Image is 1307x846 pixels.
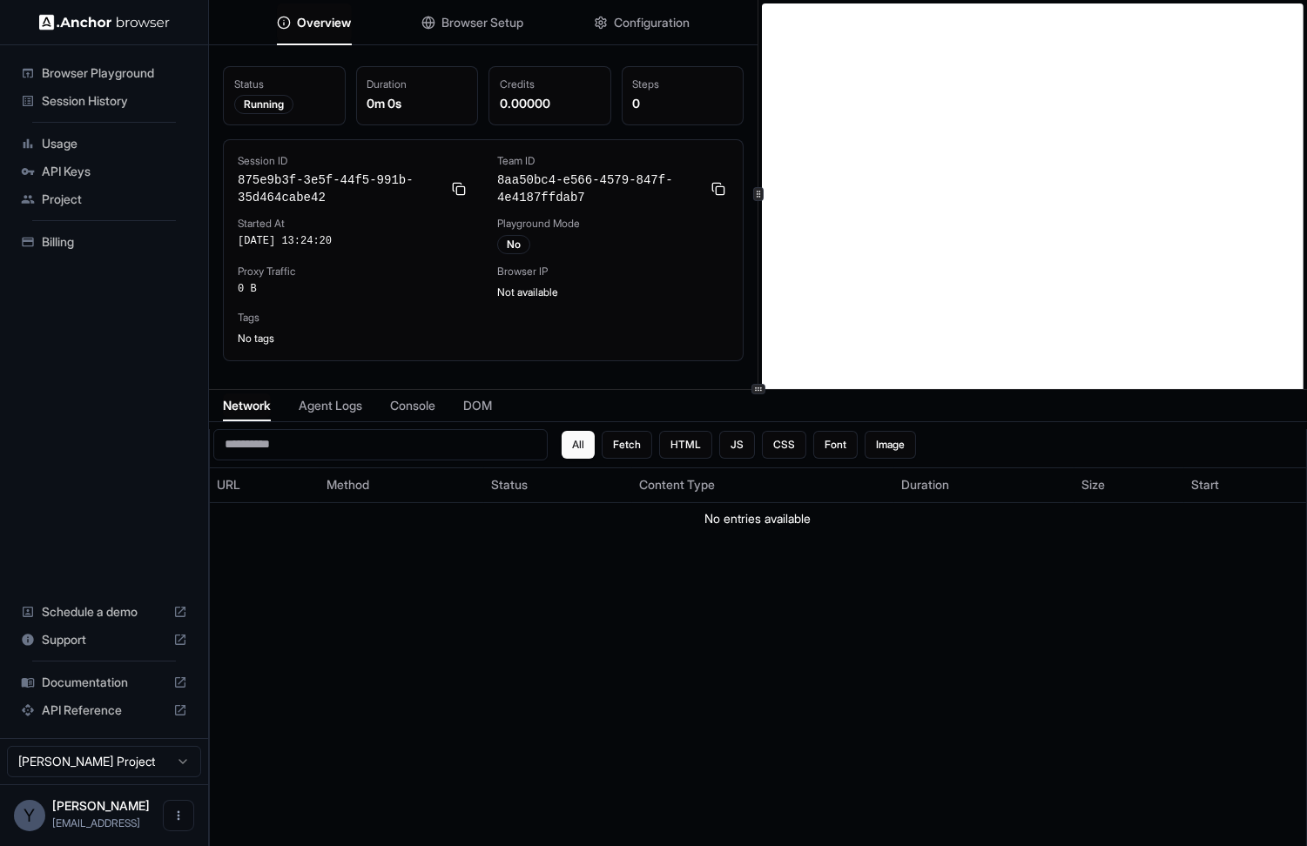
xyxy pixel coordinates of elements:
[299,397,362,414] span: Agent Logs
[659,431,712,459] button: HTML
[52,816,140,829] span: yuma@o-mega.ai
[367,77,468,91] div: Duration
[813,431,858,459] button: Font
[238,217,469,231] div: Started At
[163,800,194,831] button: Open menu
[497,217,729,231] div: Playground Mode
[42,135,187,152] span: Usage
[42,674,166,691] span: Documentation
[42,233,187,251] span: Billing
[14,696,194,724] div: API Reference
[42,603,166,621] span: Schedule a demo
[14,668,194,696] div: Documentation
[234,95,293,114] div: Running
[500,77,600,91] div: Credits
[298,14,352,31] span: Overview
[210,502,1306,534] td: No entries available
[238,265,469,279] div: Proxy Traffic
[497,285,558,299] span: Not available
[238,154,469,168] div: Session ID
[442,14,524,31] span: Browser Setup
[639,476,887,493] div: Content Type
[562,431,595,459] button: All
[1081,476,1177,493] div: Size
[1191,476,1299,493] div: Start
[14,228,194,256] div: Billing
[238,332,274,345] span: No tags
[42,64,187,82] span: Browser Playground
[14,158,194,185] div: API Keys
[42,92,187,110] span: Session History
[390,397,435,414] span: Console
[865,431,916,459] button: Image
[500,95,600,112] div: 0.00000
[367,95,468,112] div: 0m 0s
[719,431,755,459] button: JS
[238,234,469,248] div: [DATE] 13:24:20
[14,626,194,654] div: Support
[39,14,170,30] img: Anchor Logo
[52,798,150,813] span: Yuma Heymans
[14,598,194,626] div: Schedule a demo
[14,130,194,158] div: Usage
[497,265,729,279] div: Browser IP
[327,476,478,493] div: Method
[463,397,492,414] span: DOM
[14,185,194,213] div: Project
[238,171,441,206] span: 875e9b3f-3e5f-44f5-991b-35d464cabe42
[42,163,187,180] span: API Keys
[633,77,733,91] div: Steps
[238,311,729,325] div: Tags
[234,77,334,91] div: Status
[497,154,729,168] div: Team ID
[223,397,271,414] span: Network
[633,95,733,112] div: 0
[497,235,530,254] div: No
[14,87,194,115] div: Session History
[217,476,313,493] div: URL
[497,171,701,206] span: 8aa50bc4-e566-4579-847f-4e4187ffdab7
[42,191,187,208] span: Project
[42,631,166,648] span: Support
[42,702,166,719] span: API Reference
[762,431,806,459] button: CSS
[602,431,652,459] button: Fetch
[238,282,469,296] div: 0 B
[615,14,691,31] span: Configuration
[901,476,1068,493] div: Duration
[14,59,194,87] div: Browser Playground
[14,800,45,831] div: Y
[491,476,624,493] div: Status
